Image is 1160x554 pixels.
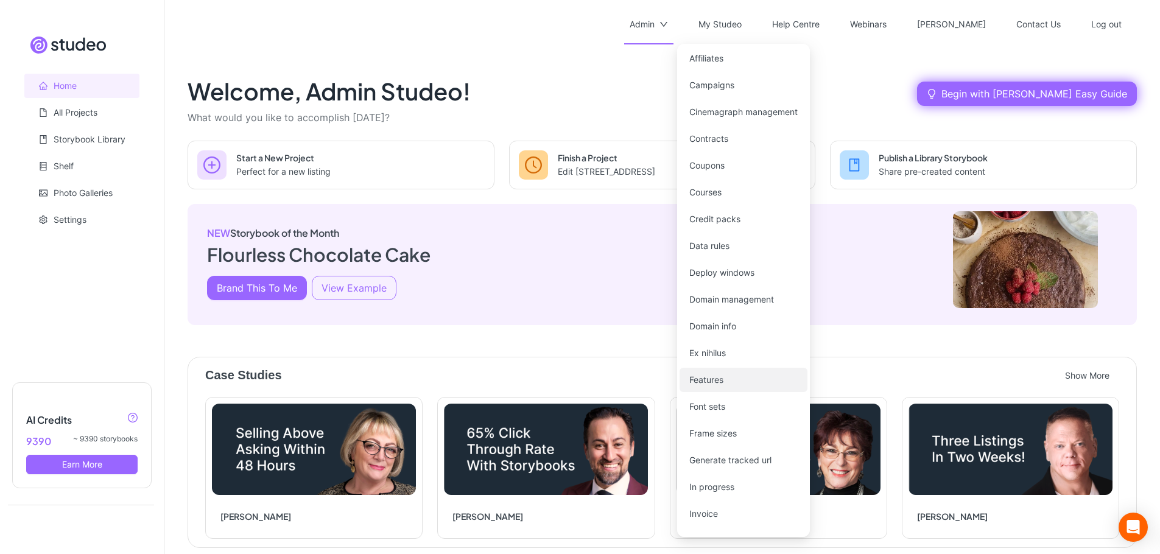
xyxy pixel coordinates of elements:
a: Jobs [689,535,709,545]
span: Brand This To Me [217,282,297,294]
a: Storybook Library [54,134,125,144]
a: Begin with [PERSON_NAME] Easy Guide [917,82,1137,106]
a: In progress [689,482,734,492]
a: Log out [1091,19,1122,29]
span: 9390 [26,433,51,449]
span: question-circle [128,413,138,423]
a: View Example [312,276,396,300]
span: down [659,20,668,29]
a: Ex nihilus [689,348,726,358]
span: What would you like to accomplish [DATE]? [188,111,390,124]
a: Font sets [689,401,725,412]
a: Credit packs [689,214,740,224]
button: Earn More [26,455,138,474]
button: Show More [1055,366,1119,385]
a: Frame sizes [689,428,737,438]
a: Coupons [689,160,725,170]
span: ~ 9390 storybooks [73,433,138,445]
div: Open Intercom Messenger [1119,513,1148,542]
a: Shelf [54,161,74,171]
a: Webinars [850,19,887,29]
a: Campaigns [689,80,734,90]
span: bulb [927,89,937,99]
span: setting [39,216,47,224]
a: Cinemagraph management [689,107,798,117]
span: View Example [322,282,387,294]
a: Affiliates [689,53,723,63]
h5: AI Credits [26,413,138,427]
span: Storybook of the Month [207,228,431,238]
span: Settings [54,208,130,232]
span: Begin with [PERSON_NAME] Easy Guide [941,88,1127,100]
a: My Studeo [698,19,742,29]
a: Contact Us [1016,19,1061,29]
a: Deploy windows [689,267,754,278]
a: All Projects [54,107,97,117]
button: Brand This To Me [207,276,307,300]
span: Earn More [62,459,102,469]
a: Invoice [689,508,718,519]
a: Contracts [689,133,728,144]
span: Flourless Chocolate Cake [207,243,431,266]
a: Courses [689,187,722,197]
a: [PERSON_NAME] [917,19,986,29]
span: NEW [207,226,230,239]
a: Domain management [689,294,774,304]
a: Photo Galleries [54,188,113,198]
a: Data rules [689,240,729,251]
a: Generate tracked url [689,455,772,465]
h1: Welcome, Admin Studeo! [188,77,471,105]
a: Help Centre [772,19,820,29]
img: Site logo [30,37,106,54]
a: Features [689,374,723,385]
span: Show More [1065,370,1109,380]
div: Admin [630,5,655,44]
span: Case Studies [205,366,282,385]
a: Domain info [689,321,736,331]
a: Home [54,80,77,91]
